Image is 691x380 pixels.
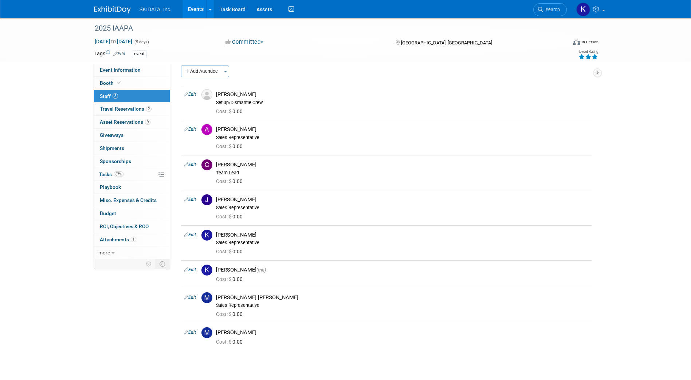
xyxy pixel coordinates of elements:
[100,158,131,164] span: Sponsorships
[142,259,155,269] td: Personalize Event Tab Strip
[201,124,212,135] img: A.jpg
[578,50,598,54] div: Event Rating
[573,39,580,45] img: Format-Inperson.png
[94,90,170,103] a: Staff8
[140,7,172,12] span: SKIDATA, Inc.
[100,145,124,151] span: Shipments
[216,126,589,133] div: [PERSON_NAME]
[216,178,246,184] span: 0.00
[100,223,149,229] span: ROI, Objectives & ROO
[113,93,118,99] span: 8
[201,194,212,205] img: J.jpg
[216,276,232,282] span: Cost: $
[94,50,125,58] td: Tags
[100,237,136,242] span: Attachments
[201,89,212,100] img: Associate-Profile-5.png
[94,220,170,233] a: ROI, Objectives & ROO
[94,246,170,259] a: more
[216,249,246,254] span: 0.00
[184,232,196,237] a: Edit
[216,339,232,345] span: Cost: $
[184,127,196,132] a: Edit
[100,119,150,125] span: Asset Reservations
[216,100,589,106] div: Set-up/Dismantle Crew
[216,311,232,317] span: Cost: $
[99,171,123,177] span: Tasks
[184,295,196,300] a: Edit
[134,40,149,44] span: (5 days)
[216,294,589,301] div: [PERSON_NAME] [PERSON_NAME]
[94,64,170,76] a: Event Information
[145,119,150,125] span: 9
[201,230,212,241] img: K.jpg
[401,40,492,45] span: [GEOGRAPHIC_DATA], [GEOGRAPHIC_DATA]
[94,194,170,207] a: Misc. Expenses & Credits
[216,266,589,273] div: [PERSON_NAME]
[256,267,266,273] span: (me)
[216,329,589,336] div: [PERSON_NAME]
[216,214,246,219] span: 0.00
[216,240,589,246] div: Sales Representative
[113,51,125,56] a: Edit
[216,196,589,203] div: [PERSON_NAME]
[201,159,212,170] img: C.jpg
[94,129,170,142] a: Giveaways
[98,250,110,256] span: more
[216,249,232,254] span: Cost: $
[216,231,589,238] div: [PERSON_NAME]
[94,181,170,194] a: Playbook
[94,233,170,246] a: Attachments1
[94,38,133,45] span: [DATE] [DATE]
[94,116,170,128] a: Asset Reservations9
[100,184,121,190] span: Playbook
[216,143,246,149] span: 0.00
[216,178,232,184] span: Cost: $
[184,162,196,167] a: Edit
[533,3,567,16] a: Search
[216,276,246,282] span: 0.00
[216,311,246,317] span: 0.00
[94,142,170,155] a: Shipments
[216,161,589,168] div: [PERSON_NAME]
[184,197,196,202] a: Edit
[216,339,246,345] span: 0.00
[117,81,121,85] i: Booth reservation complete
[184,267,196,272] a: Edit
[201,292,212,303] img: M.jpg
[94,207,170,220] a: Budget
[216,302,589,308] div: Sales Representative
[216,108,232,114] span: Cost: $
[216,214,232,219] span: Cost: $
[94,168,170,181] a: Tasks67%
[94,6,131,13] img: ExhibitDay
[576,3,590,16] img: Kim Masoner
[155,259,170,269] td: Toggle Event Tabs
[184,92,196,97] a: Edit
[184,330,196,335] a: Edit
[216,170,589,176] div: Team Lead
[100,132,123,138] span: Giveaways
[524,38,599,49] div: Event Format
[543,7,560,12] span: Search
[110,39,117,44] span: to
[100,80,122,86] span: Booth
[94,77,170,90] a: Booth
[114,171,123,177] span: 67%
[92,22,556,35] div: 2025 IAAPA
[100,210,116,216] span: Budget
[201,327,212,338] img: M.jpg
[216,205,589,211] div: Sales Representative
[216,108,246,114] span: 0.00
[100,197,157,203] span: Misc. Expenses & Credits
[146,106,152,112] span: 2
[223,38,266,46] button: Committed
[100,67,141,73] span: Event Information
[131,237,136,242] span: 1
[100,93,118,99] span: Staff
[201,265,212,276] img: K.jpg
[581,39,598,45] div: In-Person
[94,103,170,115] a: Travel Reservations2
[216,135,589,140] div: Sales Representative
[94,155,170,168] a: Sponsorships
[132,50,147,58] div: event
